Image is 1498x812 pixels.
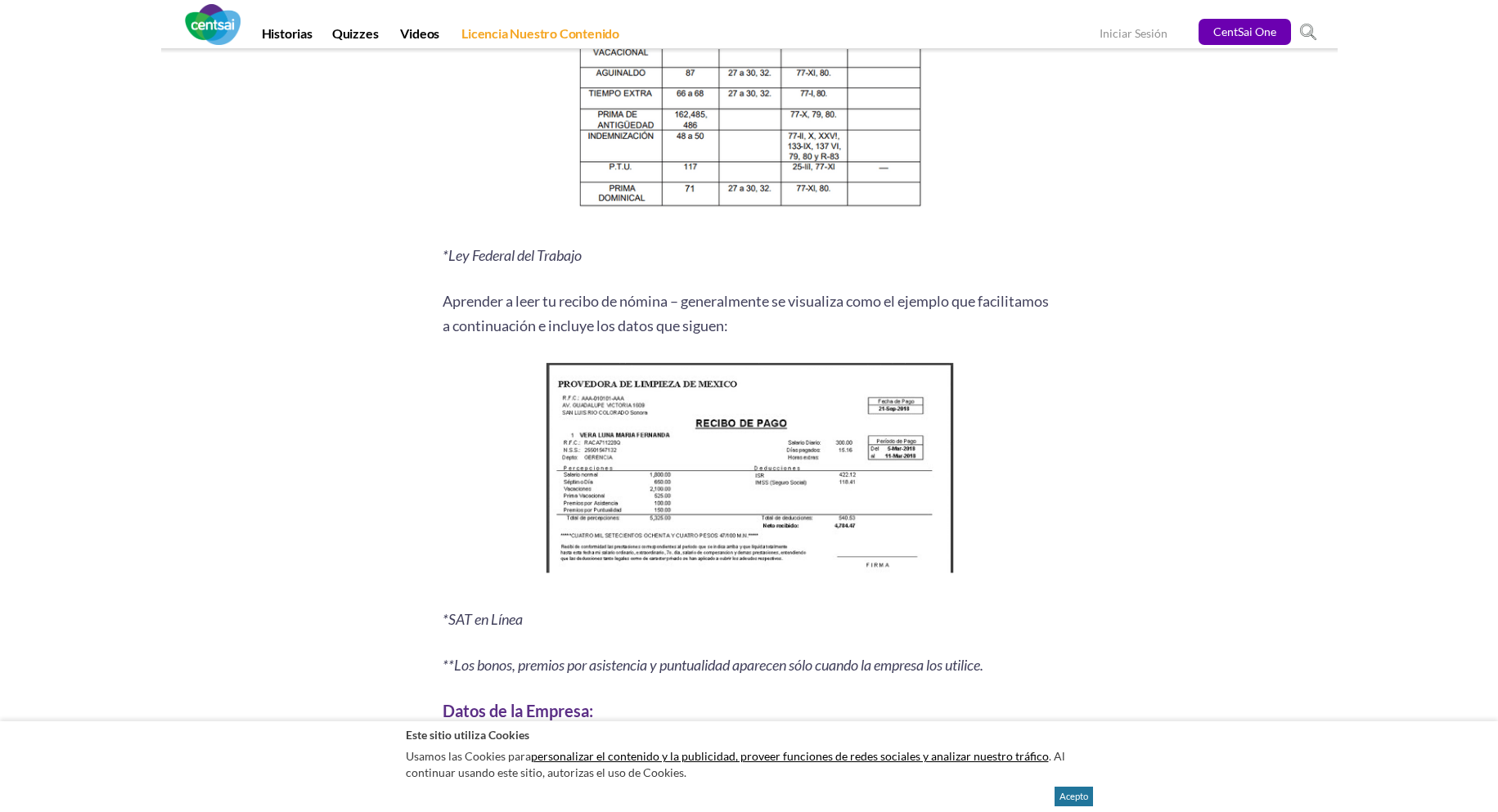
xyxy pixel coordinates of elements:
[443,657,983,675] i: **Los bonos, premios por asistencia y puntualidad aparecen sólo cuando la empresa los utilice.
[443,289,1056,338] p: Aprender a leer tu recibo de nómina – generalmente se visualiza como el ejemplo que facilitamos a...
[406,727,1093,742] h2: Este sitio utiliza Cookies
[1055,787,1093,806] button: Acepto
[1199,19,1291,45] a: CentSai One
[252,25,322,48] a: Historias
[443,247,582,265] i: *Ley Federal del Trabajo
[443,611,523,629] i: *SAT en Línea
[443,698,1056,723] h3: Datos de la Empresa:
[1100,26,1167,43] a: Iniciar Sesión
[452,25,629,48] a: Licencia Nuestro Contenido
[406,744,1093,784] p: Usamos las Cookies para . Al continuar usando este sitio, autorizas el uso de Cookies.
[390,25,449,48] a: Videos
[322,25,389,48] a: Quizzes
[185,4,241,45] img: CentSai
